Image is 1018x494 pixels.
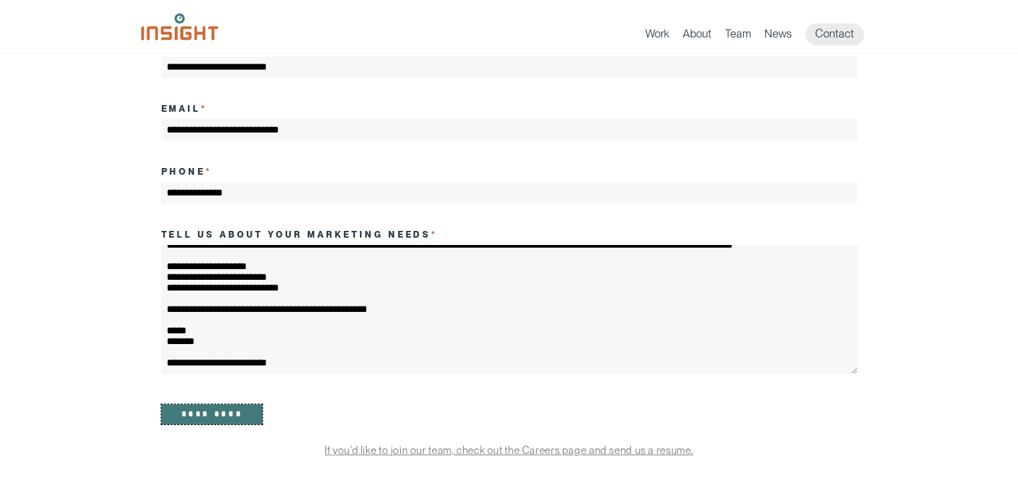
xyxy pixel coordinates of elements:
[805,23,864,46] a: Contact
[683,27,711,46] a: About
[161,229,438,240] label: Tell us about your marketing needs
[725,27,751,46] a: Team
[764,27,792,46] a: News
[645,27,669,46] a: Work
[645,23,877,46] nav: primary navigation menu
[161,103,208,114] label: Email
[141,13,218,40] img: Insight Marketing Design
[161,166,213,177] label: Phone
[325,444,693,457] a: If you’d like to join our team, check out the Careers page and send us a resume.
